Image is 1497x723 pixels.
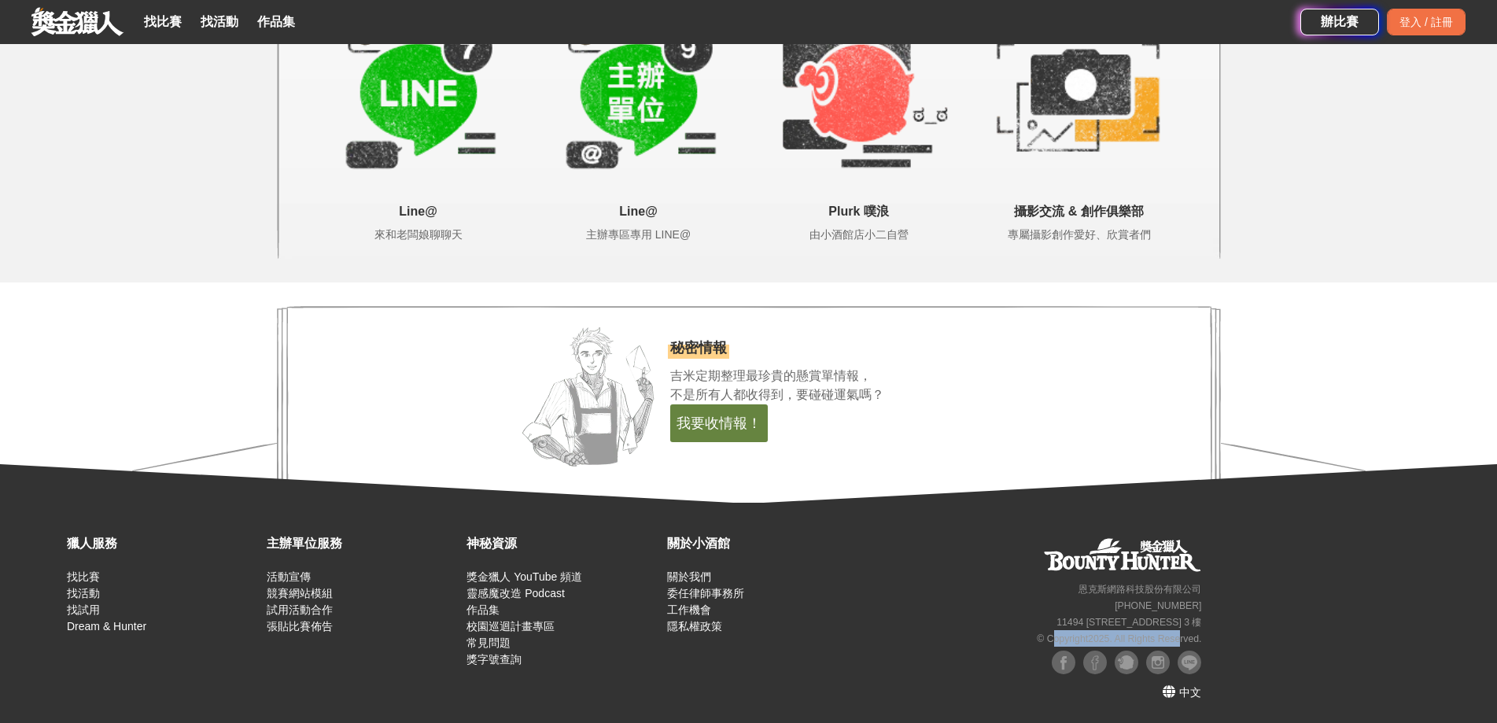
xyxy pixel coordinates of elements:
[132,443,277,471] img: Subscribe letter
[969,227,1189,243] span: 專屬攝影創作愛好、欣賞者們
[670,338,727,359] span: 秘密情報
[466,620,555,633] a: 校園巡迴計畫專區
[251,11,301,33] a: 作品集
[670,404,768,442] span: 我要收情報！
[308,227,529,243] span: 來和老闆娘聊聊天
[667,587,744,599] a: 委任律師事務所
[67,534,259,553] div: 獵人服務
[1146,651,1170,674] img: Instagram
[267,587,333,599] a: 競賽網站模組
[667,603,711,616] a: 工作機會
[67,570,100,583] a: 找比賽
[267,620,333,633] a: 張貼比賽佈告
[1056,617,1201,628] small: 11494 [STREET_ADDRESS] 3 樓
[67,603,100,616] a: 找試用
[969,202,1189,221] span: 攝影交流 & 創作俱樂部
[267,603,333,616] a: 試用活動合作
[749,227,969,243] span: 由小酒館店小二自營
[1079,584,1201,595] small: 恩克斯網路科技股份有限公司
[667,534,859,553] div: 關於小酒館
[466,570,582,583] a: 獎金獵人 YouTube 頻道
[267,570,311,583] a: 活動宣傳
[1083,651,1107,674] img: Facebook
[138,11,188,33] a: 找比賽
[466,534,658,553] div: 神秘資源
[1052,651,1075,674] img: Facebook
[308,202,529,221] span: Line@
[466,636,511,649] a: 常見問題
[267,534,459,553] div: 主辦單位服務
[1179,686,1201,699] span: 中文
[529,202,749,221] span: Line@
[194,11,245,33] a: 找活動
[529,227,749,243] span: 主辦專區專用 LINE@
[1300,9,1379,35] a: 辦比賽
[1221,443,1366,471] img: Subscribe letter
[1387,9,1466,35] div: 登入 / 註冊
[67,620,146,633] a: Dream & Hunter
[1178,651,1201,674] img: LINE
[1115,651,1138,674] img: Plurk
[749,202,969,221] span: Plurk 噗浪
[67,587,100,599] a: 找活動
[1037,633,1201,644] small: © Copyright 2025 . All Rights Reserved.
[667,620,722,633] a: 隱私權政策
[1115,600,1201,611] small: [PHONE_NUMBER]
[667,570,711,583] a: 關於我們
[466,587,564,599] a: 靈感魔改造 Podcast
[670,369,884,401] span: 吉米定期整理最珍貴的懸賞單情報， 不是所有人都收得到，要碰碰運氣嗎？
[466,603,500,616] a: 作品集
[513,322,670,471] img: Jimi
[466,653,522,666] a: 獎字號查詢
